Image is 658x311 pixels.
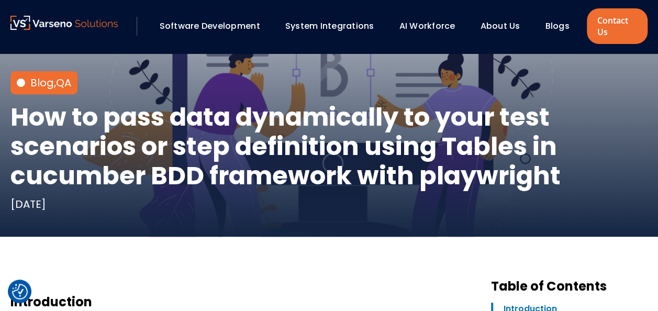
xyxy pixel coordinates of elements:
h1: How to pass data dynamically to your test scenarios or step definition using Tables in cucumber B... [10,103,648,191]
div: About Us [475,17,534,35]
img: Revisit consent button [12,284,28,299]
a: QA [56,75,71,90]
a: Contact Us [587,8,648,44]
img: Varseno Solutions – Product Engineering & IT Services [10,16,118,30]
div: AI Workforce [394,17,470,35]
h3: Introduction [10,294,474,310]
h3: Table of Contents [491,279,650,294]
a: Blog [30,75,54,90]
a: AI Workforce [399,20,455,32]
a: System Integrations [285,20,374,32]
a: About Us [480,20,520,32]
a: Software Development [160,20,260,32]
div: Software Development [154,17,275,35]
button: Cookie Settings [12,284,28,299]
div: System Integrations [280,17,389,35]
div: Blogs [540,17,584,35]
a: Varseno Solutions – Product Engineering & IT Services [10,16,118,37]
div: , [30,75,71,90]
a: Blogs [545,20,569,32]
div: [DATE] [10,197,46,212]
